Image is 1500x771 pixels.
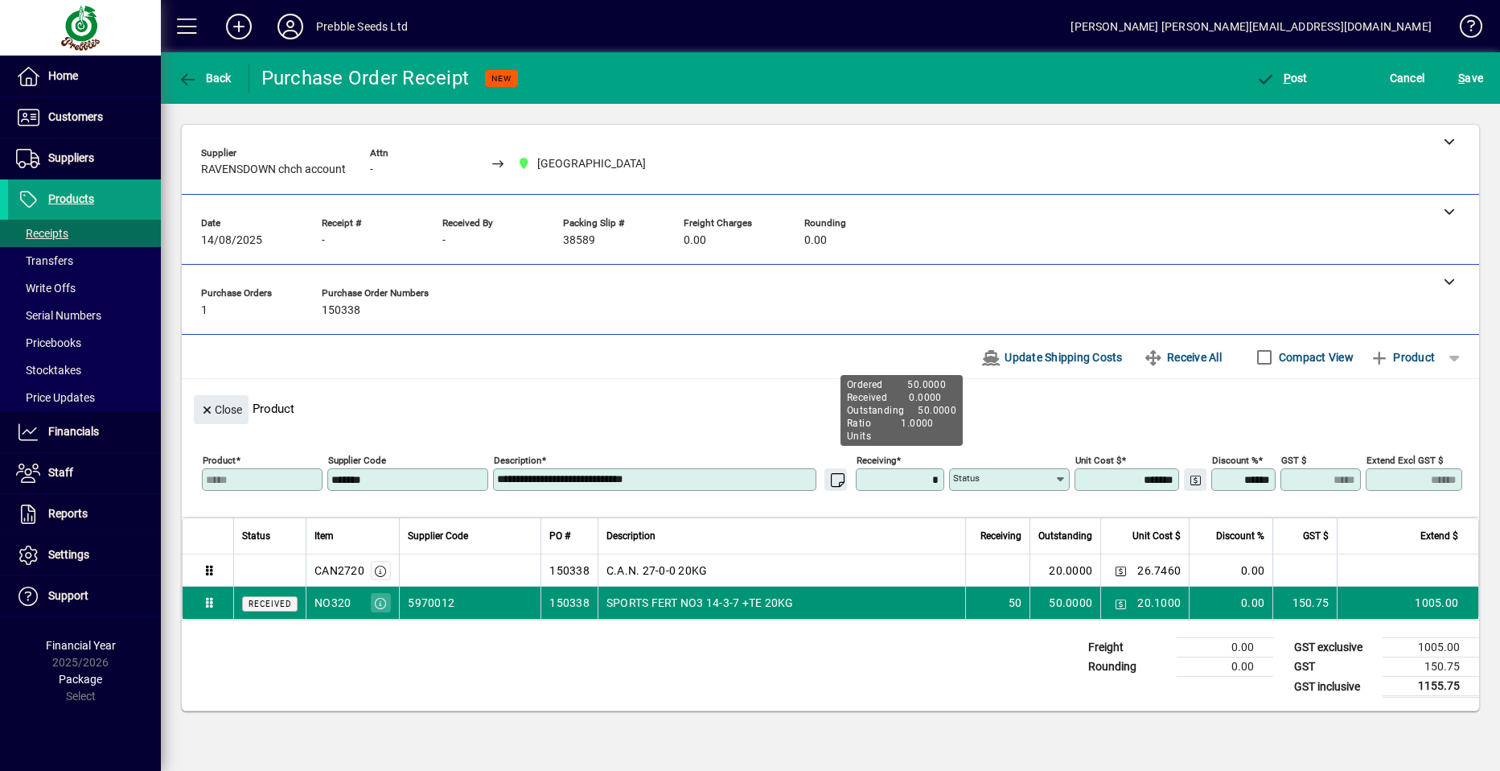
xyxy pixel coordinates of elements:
span: Discount % [1216,527,1264,545]
span: Update Shipping Costs [981,344,1123,370]
span: Staff [48,466,73,479]
button: Post [1251,64,1312,93]
span: Package [59,673,102,686]
div: Prebble Seeds Ltd [316,14,408,39]
span: NEW [491,73,512,84]
mat-label: Discount % [1212,455,1258,466]
div: Product [182,379,1479,428]
button: Profile [265,12,316,41]
a: Customers [8,97,161,138]
span: RAVENSDOWN chch account [201,163,346,176]
span: Receipts [16,227,68,240]
span: Serial Numbers [16,309,101,322]
span: P [1284,72,1291,85]
span: 50 [1009,595,1022,611]
td: 150338 [540,587,598,619]
span: Home [48,69,78,82]
div: NO320 [314,595,351,611]
span: Reports [48,507,88,520]
td: 0.00 [1189,555,1272,587]
td: 5970012 [399,587,540,619]
span: Financial Year [46,639,116,652]
mat-label: Supplier Code [328,455,386,466]
span: 1 [201,304,208,317]
span: Receive All [1144,344,1222,370]
span: Supplier Code [408,527,468,545]
td: 1005.00 [1383,638,1479,658]
button: Close [194,395,249,424]
span: Received [249,600,291,608]
td: GST inclusive [1286,677,1383,697]
a: Serial Numbers [8,302,161,329]
mat-label: Status [953,472,980,484]
span: CHRISTCHURCH [513,154,653,174]
span: 20.1000 [1137,595,1181,611]
span: 150338 [322,304,360,317]
span: Extend $ [1420,527,1458,545]
td: 150.75 [1383,658,1479,677]
span: Item [314,527,334,545]
a: Receipts [8,220,161,247]
td: 50.0000 [1029,587,1100,619]
a: Price Updates [8,384,161,411]
a: Reports [8,494,161,534]
span: Transfers [16,254,73,267]
span: PO # [549,527,570,545]
td: 150338 [540,555,598,587]
span: Price Updates [16,391,95,404]
button: Change Price Levels [1109,592,1132,614]
label: Compact View [1276,349,1354,365]
div: CAN2720 [314,563,364,579]
span: 38589 [563,234,595,247]
span: 0.00 [804,234,827,247]
a: Settings [8,535,161,575]
span: Outstanding [1038,527,1092,545]
button: Add [213,12,265,41]
button: Save [1454,64,1487,93]
button: Update Shipping Costs [975,343,1129,372]
a: Financials [8,412,161,452]
span: [GEOGRAPHIC_DATA] [537,155,646,172]
a: Suppliers [8,138,161,179]
span: 14/08/2025 [201,234,262,247]
span: Settings [48,548,89,561]
span: Unit Cost $ [1132,527,1181,545]
mat-label: Description [494,455,541,466]
span: 26.7460 [1137,563,1181,579]
mat-label: Extend excl GST $ [1366,455,1443,466]
td: 1155.75 [1383,677,1479,697]
a: Home [8,56,161,97]
td: Freight [1080,638,1177,658]
a: Knowledge Base [1448,3,1480,56]
mat-label: GST $ [1281,455,1306,466]
span: Write Offs [16,282,76,295]
span: ost [1255,72,1308,85]
span: - [442,234,446,247]
span: ave [1458,65,1483,91]
mat-label: Unit Cost $ [1075,455,1121,466]
td: GST [1286,658,1383,677]
a: Transfers [8,247,161,274]
td: SPORTS FERT NO3 14-3-7 +TE 20KG [598,587,965,619]
span: Financials [48,425,99,438]
span: Customers [48,110,103,123]
span: GST $ [1303,527,1329,545]
span: Description [606,527,655,545]
span: Cancel [1390,65,1425,91]
td: C.A.N. 27-0-0 20KG [598,555,965,587]
div: Purchase Order Receipt [261,65,470,91]
td: 0.00 [1177,638,1273,658]
span: Stocktakes [16,364,81,377]
td: 0.00 [1189,587,1272,619]
a: Stocktakes [8,357,161,384]
td: GST exclusive [1286,638,1383,658]
td: 0.00 [1177,658,1273,677]
button: Back [174,64,236,93]
button: Cancel [1386,64,1429,93]
td: 150.75 [1272,587,1337,619]
a: Staff [8,453,161,493]
div: [PERSON_NAME] [PERSON_NAME][EMAIL_ADDRESS][DOMAIN_NAME] [1071,14,1432,39]
span: Receiving [980,527,1021,545]
button: Receive All [1137,343,1228,372]
button: Change Price Levels [1184,468,1206,491]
